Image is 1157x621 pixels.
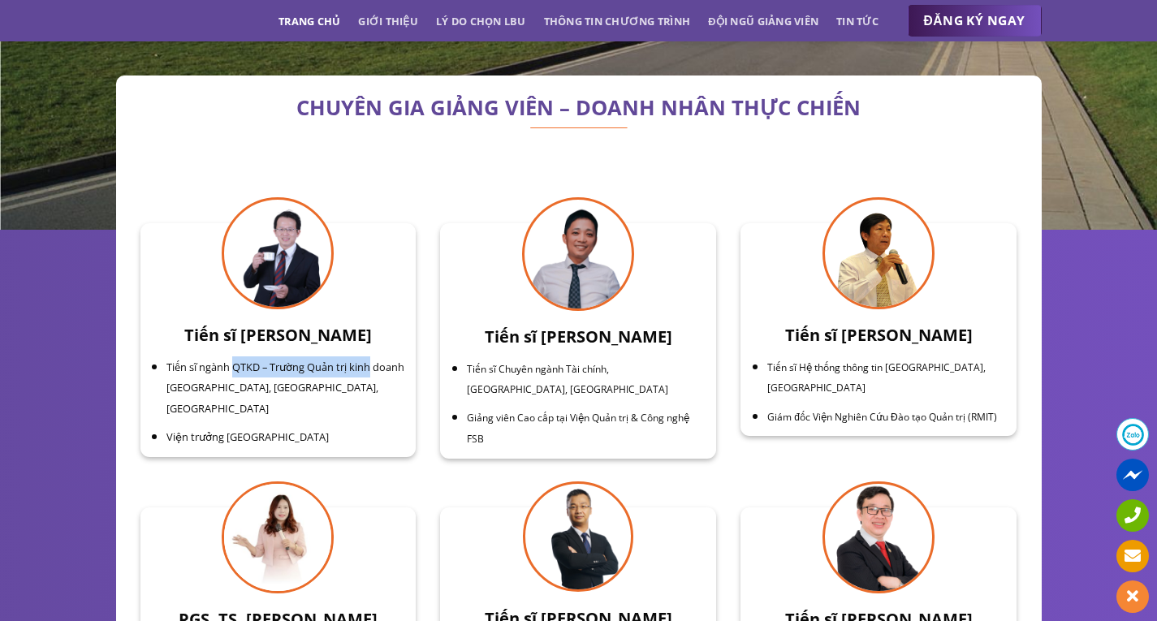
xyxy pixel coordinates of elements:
a: Lý do chọn LBU [436,6,526,36]
a: Giới thiệu [358,6,418,36]
span: ĐĂNG KÝ NGAY [924,11,1025,31]
img: line-lbu.jpg [530,127,628,129]
span: Viện trưởng [GEOGRAPHIC_DATA] [166,429,329,444]
span: Tiến sĩ Chuyên ngành Tài chính, [GEOGRAPHIC_DATA], [GEOGRAPHIC_DATA] [467,362,668,397]
a: Đội ngũ giảng viên [708,6,818,36]
a: Thông tin chương trình [544,6,691,36]
a: Trang chủ [278,6,340,36]
h3: Tiến sĩ [PERSON_NAME] [450,324,706,350]
b: Tiến sĩ [PERSON_NAME] [184,324,372,346]
h2: CHUYÊN GIA GIẢNG VIÊN – DOANH NHÂN THỰC CHIẾN [140,100,1017,116]
span: Tiến sĩ ngành QTKD – Trường Quản trị kinh doanh [GEOGRAPHIC_DATA], [GEOGRAPHIC_DATA], [GEOGRAPHIC... [166,360,404,416]
span: Giảng viên Cao cấp tại Viện Quản trị & Công nghệ FSB [467,411,689,446]
span: Giám đốc Viện Nghiên Cứu Đào tạo Quản trị (RMIT) [767,410,996,424]
span: Tiến sĩ Hệ thống thông tin [GEOGRAPHIC_DATA], [GEOGRAPHIC_DATA] [767,360,986,395]
a: Tin tức [836,6,879,36]
h3: Tiến sĩ [PERSON_NAME] [750,322,1007,348]
a: ĐĂNG KÝ NGAY [908,5,1042,37]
